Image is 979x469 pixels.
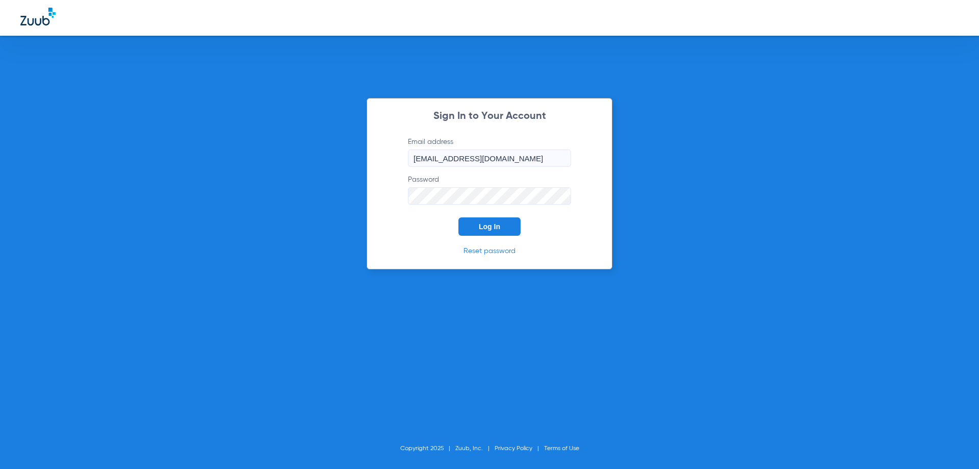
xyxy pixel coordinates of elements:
[479,223,500,231] span: Log In
[20,8,56,26] img: Zuub Logo
[408,150,571,167] input: Email address
[408,175,571,205] label: Password
[495,446,532,452] a: Privacy Policy
[408,137,571,167] label: Email address
[458,217,521,236] button: Log In
[400,443,455,454] li: Copyright 2025
[928,420,979,469] iframe: Chat Widget
[408,187,571,205] input: Password
[455,443,495,454] li: Zuub, Inc.
[463,248,516,255] a: Reset password
[393,111,586,121] h2: Sign In to Your Account
[544,446,579,452] a: Terms of Use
